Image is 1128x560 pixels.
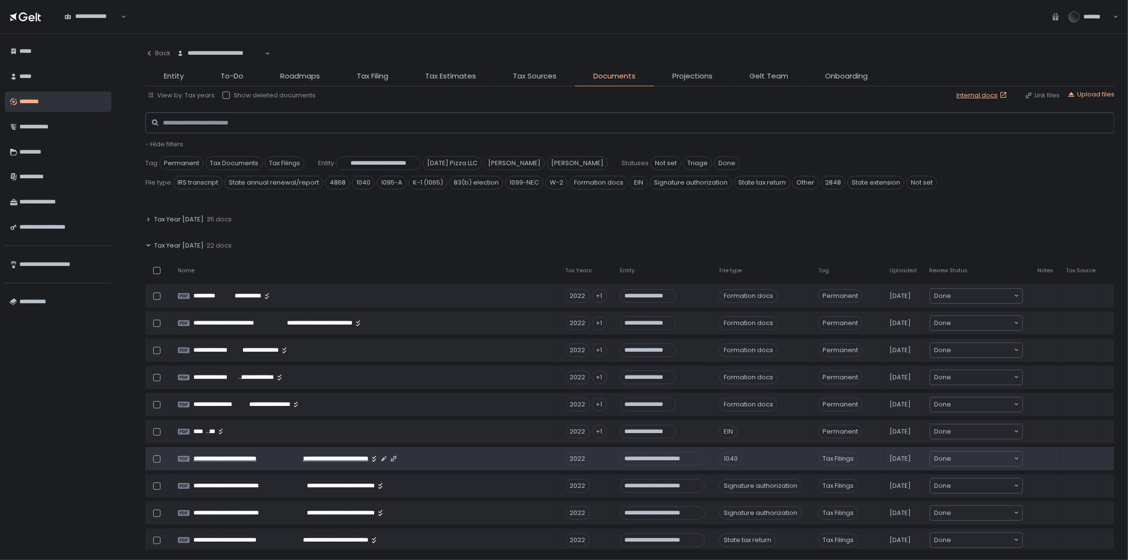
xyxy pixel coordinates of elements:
[545,176,568,189] span: W-2
[592,316,607,330] div: +1
[592,371,607,384] div: +1
[890,346,911,355] span: [DATE]
[145,159,158,168] span: Tag
[592,289,607,303] div: +1
[566,371,590,384] div: 2022
[719,267,742,274] span: File type
[630,176,648,189] span: EIN
[683,156,712,170] span: Triage
[566,267,592,274] span: Tax Years
[890,427,911,436] span: [DATE]
[952,318,1013,328] input: Search for option
[1067,90,1114,99] div: Upload files
[719,289,778,303] div: Formation docs
[952,373,1013,382] input: Search for option
[930,479,1022,493] div: Search for option
[224,176,323,189] span: State annual renewal/report
[145,178,171,187] span: File type
[592,398,607,411] div: +1
[592,425,607,438] div: +1
[890,509,911,517] span: [DATE]
[749,71,788,82] span: Gelt Team
[818,267,829,274] span: Tag
[566,479,590,493] div: 2022
[930,533,1022,547] div: Search for option
[935,535,952,545] span: Done
[935,427,952,436] span: Done
[566,316,590,330] div: 2022
[890,292,911,300] span: [DATE]
[890,536,911,544] span: [DATE]
[154,241,204,250] span: Tax Year [DATE]
[719,533,776,547] div: State tax return
[956,91,1009,100] a: Internal docs
[145,140,183,149] button: - Hide filters
[719,452,742,466] div: 1040
[352,176,375,189] span: 1040
[818,452,858,466] span: Tax Filings
[64,21,120,31] input: Search for option
[1037,267,1053,274] span: Notes
[890,373,911,382] span: [DATE]
[719,479,802,493] div: Signature authorization
[221,71,243,82] span: To-Do
[409,176,447,189] span: K-1 (1065)
[145,49,171,58] div: Back
[734,176,790,189] span: State tax return
[825,71,868,82] span: Onboarding
[821,176,845,189] span: 2848
[952,535,1013,545] input: Search for option
[930,343,1022,358] div: Search for option
[651,156,681,170] span: Not set
[505,176,543,189] span: 1099-NEC
[1025,91,1060,100] div: Link files
[147,91,215,100] button: View by: Tax years
[930,289,1022,303] div: Search for option
[952,481,1013,491] input: Search for option
[484,156,545,170] span: [PERSON_NAME]
[930,370,1022,385] div: Search for option
[318,159,334,168] span: Entity
[173,176,222,189] span: IRS transcript
[570,176,628,189] span: Formation docs
[952,345,1013,355] input: Search for option
[357,71,388,82] span: Tax Filing
[818,533,858,547] span: Tax Filings
[1066,267,1096,274] span: Tax Source
[423,156,482,170] span: [DATE] Pizza LLC
[818,316,862,330] span: Permanent
[890,267,917,274] span: Uploaded
[952,400,1013,409] input: Search for option
[145,44,171,63] button: Back
[792,176,819,189] span: Other
[719,316,778,330] div: Formation docs
[818,371,862,384] span: Permanent
[890,454,911,463] span: [DATE]
[935,454,952,464] span: Done
[818,479,858,493] span: Tax Filings
[935,318,952,328] span: Done
[818,343,862,357] span: Permanent
[207,215,232,224] span: 35 docs
[719,506,802,520] div: Signature authorization
[930,506,1022,520] div: Search for option
[592,343,607,357] div: +1
[935,481,952,491] span: Done
[280,71,320,82] span: Roadmaps
[566,533,590,547] div: 2022
[58,7,126,27] div: Search for option
[930,397,1022,412] div: Search for option
[890,319,911,327] span: [DATE]
[906,176,937,189] span: Not set
[935,400,952,409] span: Done
[566,343,590,357] div: 2022
[935,508,952,518] span: Done
[650,176,732,189] span: Signature authorization
[935,345,952,355] span: Done
[930,451,1022,466] div: Search for option
[325,176,350,189] span: 4868
[930,424,1022,439] div: Search for option
[620,267,635,274] span: Entity
[818,506,858,520] span: Tax Filings
[566,425,590,438] div: 2022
